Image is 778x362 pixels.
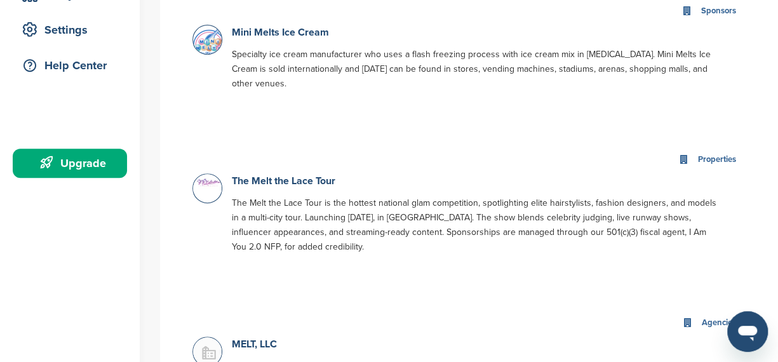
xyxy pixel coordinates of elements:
[19,152,127,175] div: Upgrade
[193,25,225,61] img: Minimelts logo
[232,175,335,187] a: The Melt the Lace Tour
[13,15,127,44] a: Settings
[727,311,768,352] iframe: Button to launch messaging window
[695,152,739,167] div: Properties
[699,316,739,330] div: Agencies
[232,338,277,351] a: MELT, LLC
[13,51,127,80] a: Help Center
[698,4,739,18] div: Sponsors
[19,54,127,77] div: Help Center
[19,18,127,41] div: Settings
[193,174,225,192] img: White logo
[232,196,717,254] p: The Melt the Lace Tour is the hottest national glam competition, spotlighting elite hairstylists,...
[13,149,127,178] a: Upgrade
[232,47,717,91] p: Specialty ice cream manufacturer who uses a flash freezing process with ice cream mix in [MEDICAL...
[232,26,329,39] a: Mini Melts Ice Cream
